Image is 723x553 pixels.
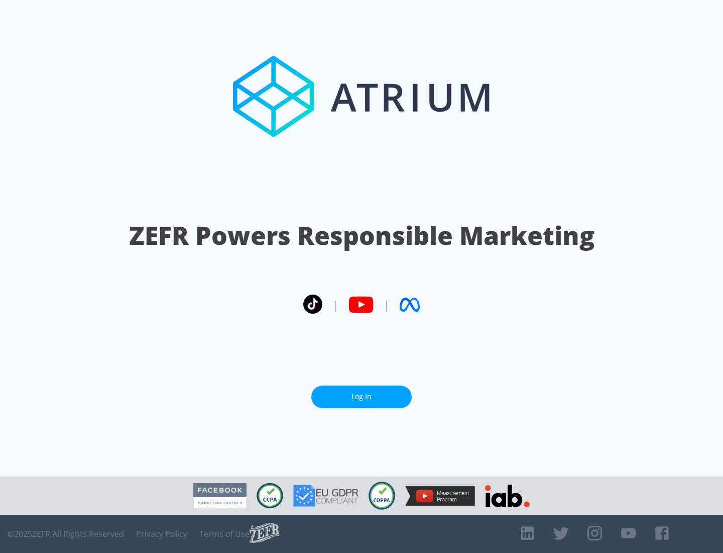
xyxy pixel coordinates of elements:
a: Privacy Policy [136,529,187,539]
img: YouTube Measurement Program [405,486,475,506]
h1: ZEFR Powers Responsible Marketing [129,218,594,253]
img: CCPA Compliant [257,483,283,508]
span: | [332,297,338,312]
span: | [384,297,390,312]
span: © 2025 ZEFR All Rights Reserved [8,529,124,539]
img: IAB [485,485,530,507]
img: GDPR Compliant [293,485,358,507]
a: Log In [311,386,412,408]
img: COPPA Compliant [369,482,395,510]
a: Terms of Use [199,529,250,539]
img: Facebook Marketing Partner [193,483,247,509]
